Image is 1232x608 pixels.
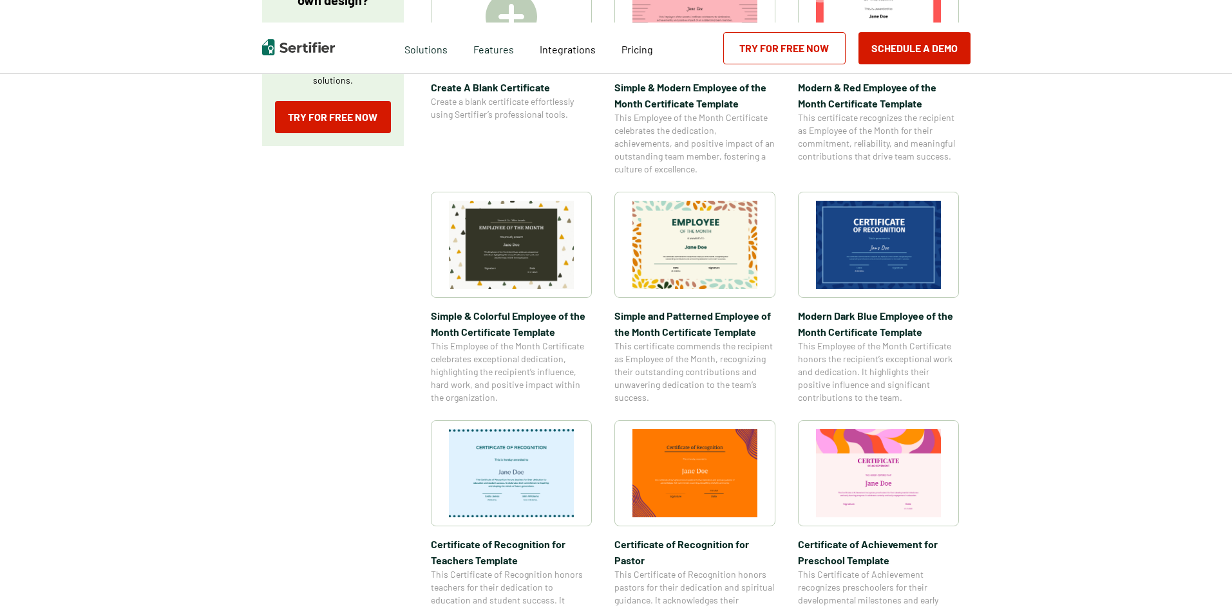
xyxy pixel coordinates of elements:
[632,429,757,517] img: Certificate of Recognition for Pastor
[404,40,448,56] span: Solutions
[540,43,596,55] span: Integrations
[614,192,775,404] a: Simple and Patterned Employee of the Month Certificate TemplateSimple and Patterned Employee of t...
[798,111,959,163] span: This certificate recognizes the recipient as Employee of the Month for their commitment, reliabil...
[621,40,653,56] a: Pricing
[798,308,959,340] span: Modern Dark Blue Employee of the Month Certificate Template
[431,192,592,404] a: Simple & Colorful Employee of the Month Certificate TemplateSimple & Colorful Employee of the Mon...
[614,79,775,111] span: Simple & Modern Employee of the Month Certificate Template
[798,340,959,404] span: This Employee of the Month Certificate honors the recipient’s exceptional work and dedication. It...
[816,429,941,517] img: Certificate of Achievement for Preschool Template
[473,40,514,56] span: Features
[614,340,775,404] span: This certificate commends the recipient as Employee of the Month, recognizing their outstanding c...
[798,79,959,111] span: Modern & Red Employee of the Month Certificate Template
[816,201,941,289] img: Modern Dark Blue Employee of the Month Certificate Template
[262,39,335,55] img: Sertifier | Digital Credentialing Platform
[431,536,592,568] span: Certificate of Recognition for Teachers Template
[275,101,391,133] a: Try for Free Now
[449,429,574,517] img: Certificate of Recognition for Teachers Template
[540,40,596,56] a: Integrations
[621,43,653,55] span: Pricing
[431,340,592,404] span: This Employee of the Month Certificate celebrates exceptional dedication, highlighting the recipi...
[431,308,592,340] span: Simple & Colorful Employee of the Month Certificate Template
[632,201,757,289] img: Simple and Patterned Employee of the Month Certificate Template
[431,95,592,121] span: Create a blank certificate effortlessly using Sertifier’s professional tools.
[614,111,775,176] span: This Employee of the Month Certificate celebrates the dedication, achievements, and positive impa...
[798,536,959,568] span: Certificate of Achievement for Preschool Template
[798,192,959,404] a: Modern Dark Blue Employee of the Month Certificate TemplateModern Dark Blue Employee of the Month...
[449,201,574,289] img: Simple & Colorful Employee of the Month Certificate Template
[431,79,592,95] span: Create A Blank Certificate
[723,32,846,64] a: Try for Free Now
[614,536,775,568] span: Certificate of Recognition for Pastor
[614,308,775,340] span: Simple and Patterned Employee of the Month Certificate Template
